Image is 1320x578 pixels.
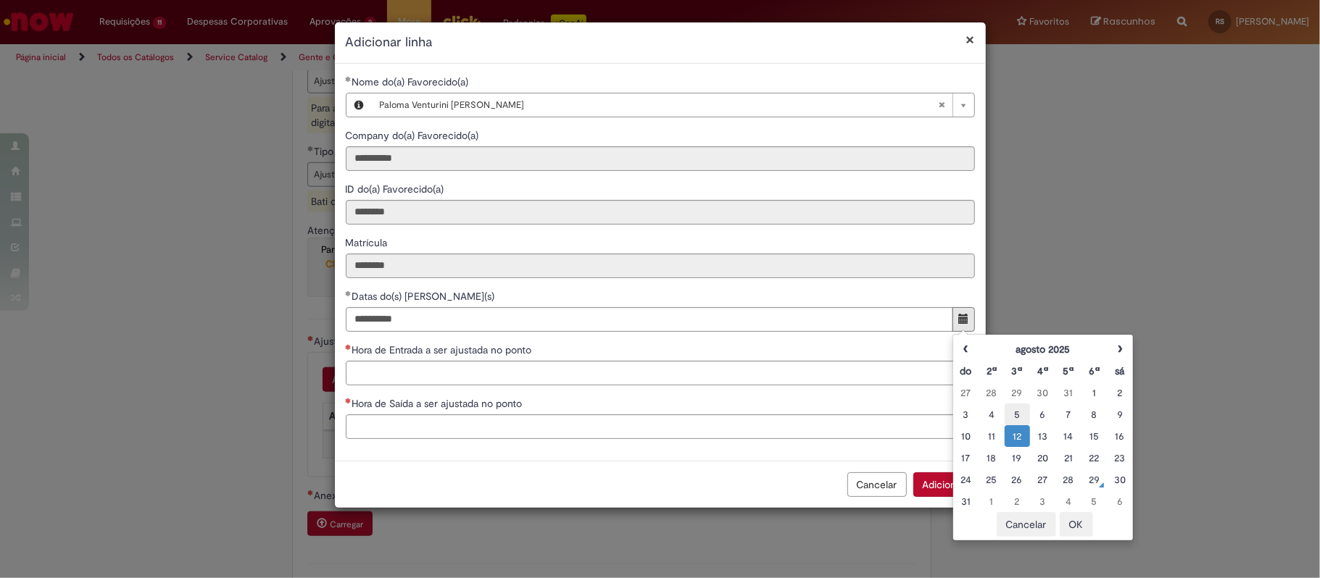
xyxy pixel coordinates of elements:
[957,472,975,487] div: 24 August 2025 Sunday
[1034,494,1052,508] div: 03 September 2025 Wednesday
[1034,429,1052,443] div: 13 August 2025 Wednesday
[1111,451,1129,465] div: 23 August 2025 Saturday
[346,76,352,82] span: Obrigatório Preenchido
[957,494,975,508] div: 31 August 2025 Sunday
[1085,385,1103,400] div: 01 August 2025 Friday
[373,93,974,117] a: Paloma Venturini [PERSON_NAME]Limpar campo Nome do(a) Favorecido(a)
[346,307,953,332] input: Datas do(s) Ajuste(s) 12 August 2025 Tuesday
[982,472,1000,487] div: 25 August 2025 Monday
[957,407,975,422] div: 03 August 2025 Sunday
[1034,451,1052,465] div: 20 August 2025 Wednesday
[982,451,1000,465] div: 18 August 2025 Monday
[1008,429,1026,443] div: O seletor de data foi aberto.12 August 2025 Tuesday
[346,414,975,439] input: Hora de Saída a ser ajustada no ponto
[352,343,535,356] span: Hora de Entrada a ser ajustada no ponto
[979,360,1004,382] th: Segunda-feira
[1085,451,1103,465] div: 22 August 2025 Friday
[957,385,975,400] div: 27 July 2025 Sunday
[1034,407,1052,422] div: 06 August 2025 Wednesday
[1060,512,1093,537] button: OK
[1111,472,1129,487] div: 30 August 2025 Saturday
[1059,385,1077,400] div: 31 July 2025 Thursday
[1005,360,1030,382] th: Terça-feira
[346,200,975,225] input: ID do(a) Favorecido(a)
[966,32,975,47] button: Fechar modal
[1111,494,1129,508] div: 06 September 2025 Saturday
[1059,429,1077,443] div: 14 August 2025 Thursday
[1008,494,1026,508] div: 02 September 2025 Tuesday
[1085,429,1103,443] div: 15 August 2025 Friday
[380,93,938,117] span: Paloma Venturini [PERSON_NAME]
[1034,472,1052,487] div: 27 August 2025 Wednesday
[346,146,975,171] input: Company do(a) Favorecido(a)
[346,183,447,196] span: Somente leitura - ID do(a) Favorecido(a)
[1008,451,1026,465] div: 19 August 2025 Tuesday
[1111,385,1129,400] div: 02 August 2025 Saturday
[931,93,952,117] abbr: Limpar campo Nome do(a) Favorecido(a)
[1111,407,1129,422] div: 09 August 2025 Saturday
[982,385,1000,400] div: 28 July 2025 Monday
[847,472,907,497] button: Cancelar
[1085,472,1103,487] div: 29 August 2025 Friday
[1008,472,1026,487] div: 26 August 2025 Tuesday
[346,33,975,52] h2: Adicionar linha
[346,93,373,117] button: Nome do(a) Favorecido(a), Visualizar este registro Paloma Venturini Marques Fiorezi
[952,307,975,332] button: Mostrar calendário para Datas do(s) Ajuste(s)
[352,397,526,410] span: Hora de Saída a ser ajustada no ponto
[346,290,352,296] span: Obrigatório Preenchido
[997,512,1056,537] button: Cancelar
[1107,360,1132,382] th: Sábado
[352,290,498,303] span: Datas do(s) [PERSON_NAME](s)
[1059,407,1077,422] div: 07 August 2025 Thursday
[346,129,482,142] span: Somente leitura - Company do(a) Favorecido(a)
[952,334,1134,541] div: Escolher data
[346,361,975,385] input: Hora de Entrada a ser ajustada no ponto
[1082,360,1107,382] th: Sexta-feira
[1085,494,1103,508] div: 05 September 2025 Friday
[1055,360,1081,382] th: Quinta-feira
[346,344,352,350] span: Necessários
[346,398,352,403] span: Necessários
[1030,360,1055,382] th: Quarta-feira
[346,254,975,278] input: Matrícula
[979,338,1107,360] th: agosto 2025. Alternar mês
[1059,494,1077,508] div: 04 September 2025 Thursday
[1085,407,1103,422] div: 08 August 2025 Friday
[982,429,1000,443] div: 11 August 2025 Monday
[1008,385,1026,400] div: 29 July 2025 Tuesday
[352,75,472,88] span: Necessários - Nome do(a) Favorecido(a)
[957,429,975,443] div: 10 August 2025 Sunday
[1059,472,1077,487] div: 28 August 2025 Thursday
[1008,407,1026,422] div: 05 August 2025 Tuesday
[953,338,979,360] th: Mês anterior
[982,407,1000,422] div: 04 August 2025 Monday
[1034,385,1052,400] div: 30 July 2025 Wednesday
[1111,429,1129,443] div: 16 August 2025 Saturday
[346,236,391,249] span: Somente leitura - Matrícula
[1059,451,1077,465] div: 21 August 2025 Thursday
[913,472,975,497] button: Adicionar
[982,494,1000,508] div: 01 September 2025 Monday
[953,360,979,382] th: Domingo
[1107,338,1132,360] th: Próximo mês
[957,451,975,465] div: 17 August 2025 Sunday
